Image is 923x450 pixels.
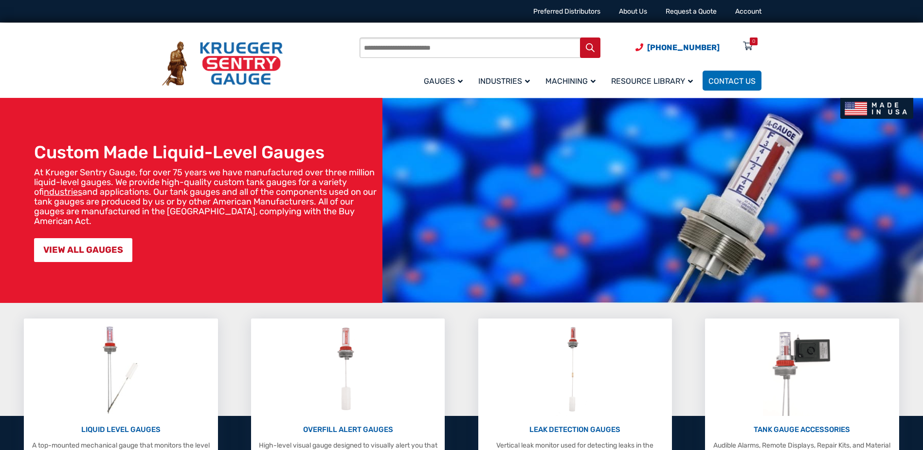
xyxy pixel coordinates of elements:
[611,76,693,86] span: Resource Library
[635,41,720,54] a: Phone Number (920) 434-8860
[29,424,213,435] p: LIQUID LEVEL GAUGES
[708,76,756,86] span: Contact Us
[666,7,717,16] a: Request a Quote
[703,71,761,91] a: Contact Us
[483,424,667,435] p: LEAK DETECTION GAUGES
[710,424,894,435] p: TANK GAUGE ACCESSORIES
[326,323,370,416] img: Overfill Alert Gauges
[840,98,913,119] img: Made In USA
[619,7,647,16] a: About Us
[647,43,720,52] span: [PHONE_NUMBER]
[545,76,596,86] span: Machining
[556,323,594,416] img: Leak Detection Gauges
[95,323,146,416] img: Liquid Level Gauges
[424,76,463,86] span: Gauges
[472,69,540,92] a: Industries
[540,69,605,92] a: Machining
[418,69,472,92] a: Gauges
[34,168,378,226] p: At Krueger Sentry Gauge, for over 75 years we have manufactured over three million liquid-level g...
[34,238,132,262] a: VIEW ALL GAUGES
[735,7,761,16] a: Account
[44,187,82,197] a: industries
[478,76,530,86] span: Industries
[763,323,841,416] img: Tank Gauge Accessories
[256,424,440,435] p: OVERFILL ALERT GAUGES
[533,7,600,16] a: Preferred Distributors
[34,142,378,163] h1: Custom Made Liquid-Level Gauges
[752,37,755,45] div: 0
[605,69,703,92] a: Resource Library
[162,41,283,86] img: Krueger Sentry Gauge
